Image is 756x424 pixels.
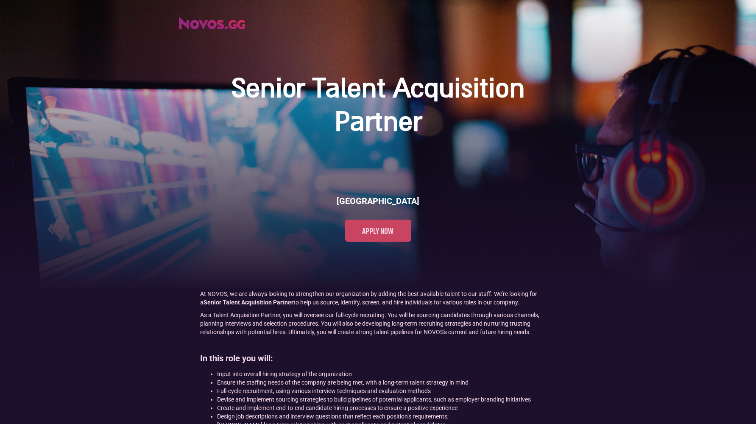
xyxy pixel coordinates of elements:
p: At NOVOS, we are always looking to strengthen our organization by adding the best available talen... [200,290,556,307]
li: Design job descriptions and interview questions that reflect each position’s requirements; [217,412,556,421]
a: Apply now [345,220,411,242]
li: Ensure the staffing needs of the company are being met, with a long-term talent strategy in mind [217,378,556,387]
li: Create and implement end-to-end candidate hiring processes to ensure a positive experience [217,404,556,412]
li: Full-cycle recruitment, using various interview techniques and evaluation methods [217,387,556,395]
li: Input into overall hiring strategy of the organization [217,370,556,378]
h1: Senior Talent Acquisition Partner [209,73,548,140]
p: As a Talent Acquisition Partner, you will oversee our full-cycle recruiting. You will be sourcing... [200,311,556,336]
strong: In this role you will: [200,353,273,363]
li: Devise and implement sourcing strategies to build pipelines of potential applicants, such as empl... [217,395,556,404]
h6: [GEOGRAPHIC_DATA] [337,195,419,207]
strong: Senior Talent Acquisition Partner [204,299,293,306]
